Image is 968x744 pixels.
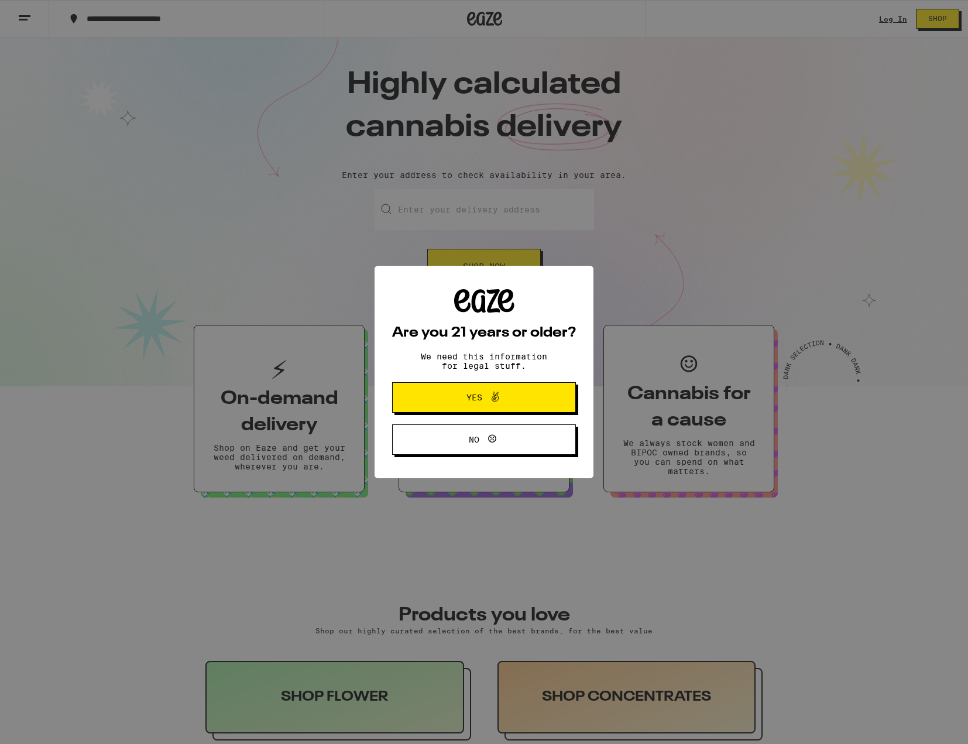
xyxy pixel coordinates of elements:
h2: Are you 21 years or older? [392,326,576,340]
p: We need this information for legal stuff. [411,352,557,371]
button: Yes [392,382,576,413]
span: No [469,436,479,444]
button: No [392,424,576,455]
span: Yes [466,393,482,402]
span: Hi. Need any help? [7,8,84,18]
